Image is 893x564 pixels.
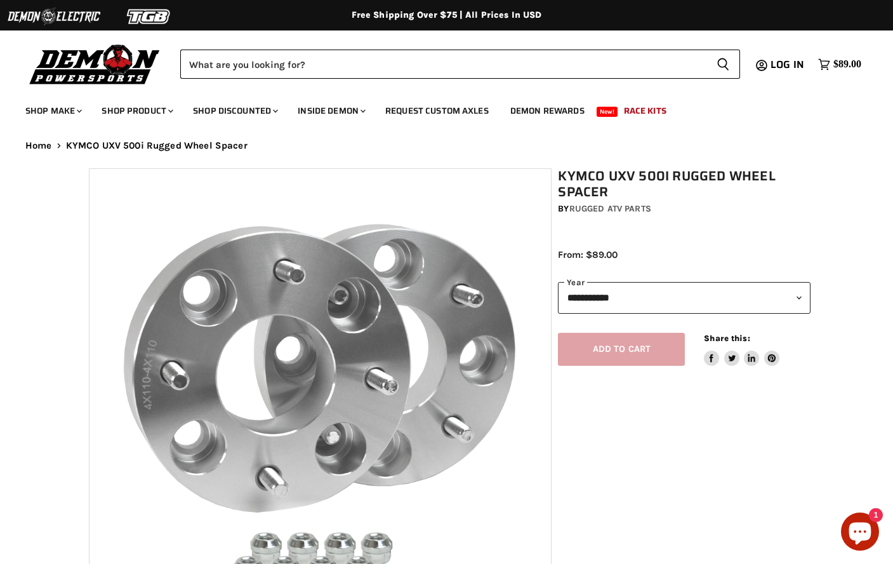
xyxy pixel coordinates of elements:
[558,282,810,313] select: year
[66,140,248,151] span: KYMCO UXV 500i Rugged Wheel Spacer
[704,333,750,343] span: Share this:
[92,98,181,124] a: Shop Product
[501,98,594,124] a: Demon Rewards
[180,50,740,79] form: Product
[569,203,651,214] a: Rugged ATV Parts
[558,202,810,216] div: by
[25,140,52,151] a: Home
[833,58,861,70] span: $89.00
[25,41,164,86] img: Demon Powersports
[6,4,102,29] img: Demon Electric Logo 2
[704,333,779,366] aside: Share this:
[180,50,706,79] input: Search
[288,98,373,124] a: Inside Demon
[771,57,804,72] span: Log in
[837,513,883,554] inbox-online-store-chat: Shopify online store chat
[558,168,810,200] h1: KYMCO UXV 500i Rugged Wheel Spacer
[376,98,498,124] a: Request Custom Axles
[597,107,618,117] span: New!
[183,98,286,124] a: Shop Discounted
[812,55,868,74] a: $89.00
[765,59,812,70] a: Log in
[614,98,676,124] a: Race Kits
[16,98,89,124] a: Shop Make
[706,50,740,79] button: Search
[16,93,858,124] ul: Main menu
[558,249,618,260] span: From: $89.00
[102,4,197,29] img: TGB Logo 2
